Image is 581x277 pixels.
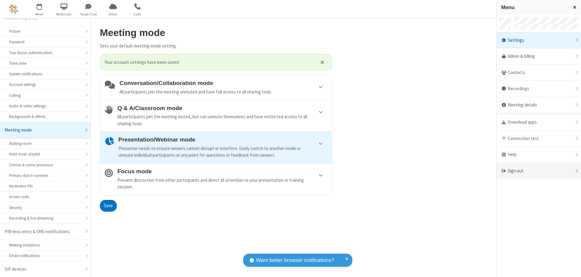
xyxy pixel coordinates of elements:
div: Backgrounds & effects [9,114,81,119]
div: PIN-less entry & SMS notifications [5,228,81,235]
div: Connection test [497,131,581,147]
p: Sets your default meeting mode setting. [100,43,332,50]
div: Recording & live streaming [9,215,81,221]
span: Calls [126,11,149,17]
iframe: Chat [566,261,576,273]
div: Audio & video settings [9,103,81,109]
div: Calling [9,93,81,98]
span: Webinars [53,11,75,17]
h2: Meeting mode [100,28,332,38]
div: Sign out [497,163,581,179]
img: QA Selenium DO NOT DELETE OR CHANGE [9,5,18,14]
h3: Menu [501,5,567,10]
h4: Focus mode [117,168,327,174]
div: Email notifications [9,253,81,259]
div: Settings [497,32,581,49]
div: Prevent distraction from other participants and direct all attention to your presentation or trai... [117,177,327,191]
div: Chimes & name announce [9,162,81,168]
div: Access code [9,194,81,200]
h4: Q & A/Classroom mode [117,105,327,111]
div: Two-factor authentication [9,50,81,56]
div: Contacts [497,65,581,81]
div: Meeting details [497,97,581,113]
div: Account settings [9,82,81,87]
h4: Presentation/Webinar mode [118,136,327,143]
div: Help [497,147,581,163]
span: Drive [102,11,124,17]
div: Moderator PIN [9,183,81,189]
h4: Conversation/Collaboration mode [120,80,327,86]
div: All participants join the meeting unmuted and have full access to all sharing tools [120,89,327,96]
div: Picture [9,28,81,34]
div: Waiting room [9,141,81,146]
div: Primary dial-in numbers [9,173,81,178]
span: Meet [28,11,51,17]
div: Recordings [497,81,581,97]
div: Presenter needs to ensure viewers cannot disrupt or interfere. Easily switch to another mode or u... [118,145,327,159]
div: System notifications [9,71,81,77]
div: Security [9,205,81,210]
button: Close alert [317,58,327,67]
div: Meeting Invitations [9,242,81,248]
div: Download apps [497,114,581,131]
div: Password [9,39,81,45]
div: Time zone [9,60,81,66]
button: Save [100,200,117,212]
div: Meeting mode [5,127,81,134]
a: Admin & billing [497,48,581,65]
div: SIP devices [5,266,81,273]
span: Team Chat [77,11,100,17]
div: Hold music playlist [9,151,81,157]
span: Want better browser notifications? [256,256,334,264]
span: Your account settings have been saved [105,59,313,66]
div: All participants join the meeting muted, but can unmute themselves and have restricted access to ... [117,113,327,127]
